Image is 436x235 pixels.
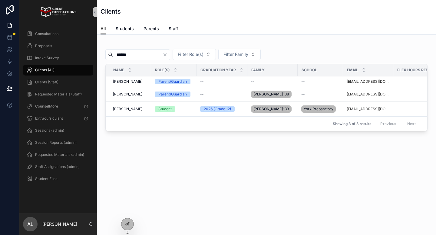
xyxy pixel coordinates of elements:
[35,140,77,145] span: Session Reports (admin)
[19,24,97,192] div: scrollable content
[42,221,77,227] p: [PERSON_NAME]
[35,116,63,121] span: Extracurriculars
[302,68,317,72] span: School
[347,92,390,97] a: [EMAIL_ADDRESS][DOMAIN_NAME]
[35,164,80,169] span: Staff Assignations (admin)
[173,49,216,60] button: Select Button
[23,173,93,184] a: Student Files
[23,113,93,124] a: Extracurriculars
[35,68,54,72] span: Clients (All)
[23,101,93,112] a: CounselMore
[113,107,142,111] span: [PERSON_NAME]
[23,65,93,76] a: Clients (All)
[251,79,294,84] a: --
[204,106,231,112] div: 2026 (Grade 12)
[301,92,305,97] span: --
[169,26,178,32] span: Staff
[144,23,159,35] a: Parents
[35,104,58,109] span: CounselMore
[23,40,93,51] a: Proposals
[200,79,244,84] a: --
[200,68,236,72] span: Graduation Year
[35,56,59,60] span: Intake Survey
[347,79,390,84] a: [EMAIL_ADDRESS][DOMAIN_NAME]
[113,68,124,72] span: Name
[347,107,390,111] a: [EMAIL_ADDRESS][DOMAIN_NAME]
[23,89,93,100] a: Requested Materials (Staff)
[35,152,84,157] span: Requested Materials (admin)
[163,52,170,57] button: Clear
[35,31,58,36] span: Consultations
[169,23,178,35] a: Staff
[333,121,371,126] span: Showing 3 of 3 results
[158,92,187,97] div: Parent/Guardian
[101,23,106,35] a: All
[27,221,33,228] span: AL
[200,106,244,112] a: 2026 (Grade 12)
[23,28,93,39] a: Consultations
[35,43,52,48] span: Proposals
[113,92,142,97] span: [PERSON_NAME]
[301,104,339,114] a: York Preparatory
[23,149,93,160] a: Requested Materials (admin)
[35,92,82,97] span: Requested Materials (Staff)
[23,53,93,63] a: Intake Survey
[116,23,134,35] a: Students
[253,92,289,97] span: [PERSON_NAME]-388
[200,79,204,84] span: --
[113,92,147,97] a: [PERSON_NAME]
[113,107,147,111] a: [PERSON_NAME]
[155,68,170,72] span: Role(s)
[251,68,265,72] span: Family
[301,92,339,97] a: --
[116,26,134,32] span: Students
[200,92,204,97] span: --
[23,125,93,136] a: Sessions (admin)
[304,107,333,111] span: York Preparatory
[101,7,121,16] h1: Clients
[155,92,193,97] a: Parent/Guardian
[218,49,261,60] button: Select Button
[40,7,76,17] img: App logo
[251,104,294,114] a: [PERSON_NAME]-330
[101,26,106,32] span: All
[35,176,57,181] span: Student Files
[251,79,255,84] span: --
[251,89,294,99] a: [PERSON_NAME]-388
[35,80,58,85] span: Clients (Staff)
[178,51,203,57] span: Filter Role(s)
[253,107,289,111] span: [PERSON_NAME]-330
[155,79,193,84] a: Parent/Guardian
[158,79,187,84] div: Parent/Guardian
[23,77,93,88] a: Clients (Staff)
[301,79,339,84] a: --
[347,68,358,72] span: Email
[113,79,147,84] a: [PERSON_NAME]
[23,137,93,148] a: Session Reports (admin)
[158,106,172,112] div: Student
[301,79,305,84] span: --
[35,128,64,133] span: Sessions (admin)
[144,26,159,32] span: Parents
[23,161,93,172] a: Staff Assignations (admin)
[113,79,142,84] span: [PERSON_NAME]
[200,92,244,97] a: --
[223,51,248,57] span: Filter Family
[155,106,193,112] a: Student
